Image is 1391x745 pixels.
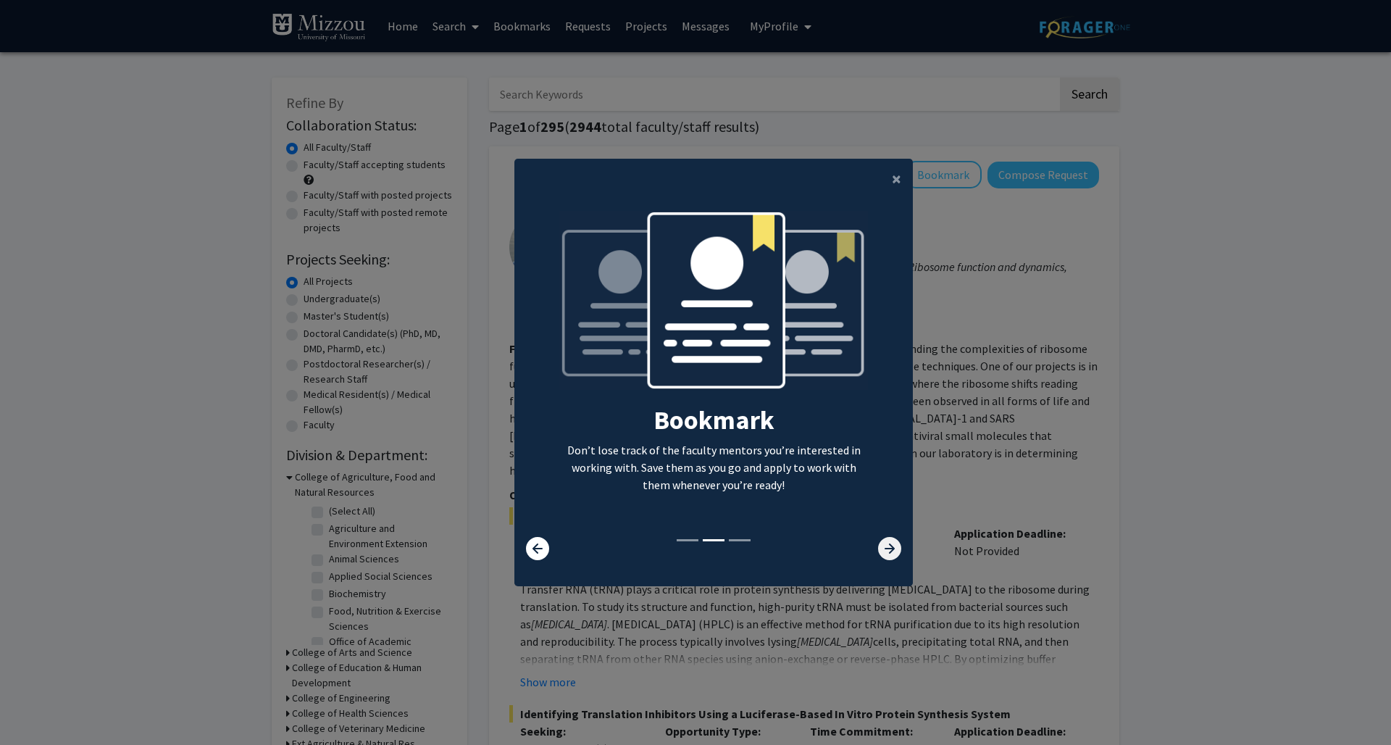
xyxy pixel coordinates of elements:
button: Close [880,159,913,199]
iframe: Chat [11,680,62,734]
span: × [892,167,901,190]
h2: Bookmark [559,404,869,436]
img: bookmark [559,211,869,404]
p: Don’t lose track of the faculty mentors you’re interested in working with. Save them as you go an... [559,441,869,494]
